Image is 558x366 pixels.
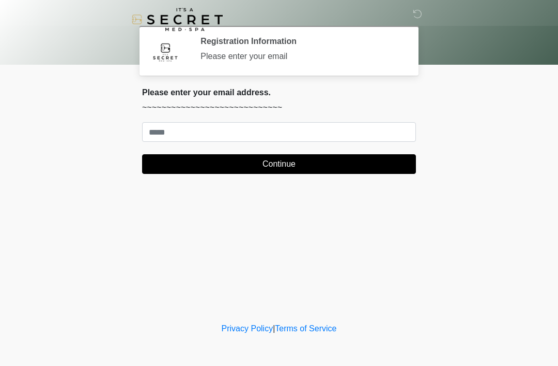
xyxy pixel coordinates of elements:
[222,324,273,333] a: Privacy Policy
[200,50,400,63] div: Please enter your email
[273,324,275,333] a: |
[142,87,416,97] h2: Please enter your email address.
[142,101,416,114] p: ~~~~~~~~~~~~~~~~~~~~~~~~~~~~~
[275,324,336,333] a: Terms of Service
[200,36,400,46] h2: Registration Information
[150,36,181,67] img: Agent Avatar
[132,8,223,31] img: It's A Secret Med Spa Logo
[142,154,416,174] button: Continue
